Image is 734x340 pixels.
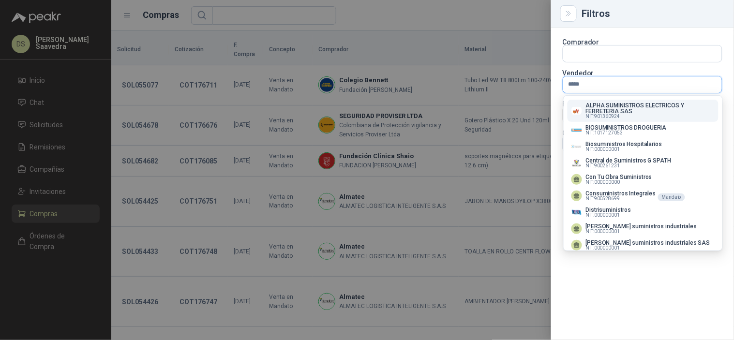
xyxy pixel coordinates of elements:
span: NIT : 000000000 [586,180,620,185]
p: ALPHA SUMINISTROS ELECTRICOS Y FERRETERIA SAS [586,103,715,114]
p: [PERSON_NAME] suministros industriales SAS [586,240,710,246]
p: Central de Suministros G SPATH [586,158,671,163]
span: NIT : 000000001 [586,229,620,234]
p: BIOSUMINISTROS DROGUERIA [586,125,667,131]
button: Close [563,8,574,19]
button: Con Tu Obra SuministrosNIT:000000000 [568,171,719,188]
button: Company LogoDistrisuministrosNIT:000000001 [568,204,719,221]
button: Company LogoALPHA SUMINISTROS ELECTRICOS Y FERRETERIA SASNIT:901360924 [568,100,719,122]
button: [PERSON_NAME] suministros industrialesNIT:000000001 [568,221,719,237]
span: NIT : 1017127053 [586,131,623,135]
p: Biosuministros Hospitalarios [586,141,662,147]
img: Company Logo [571,141,582,152]
div: Filtros [582,9,722,18]
p: Con Tu Obra Suministros [586,174,652,180]
span: NIT : 901360924 [586,114,620,119]
img: Company Logo [571,105,582,116]
span: NIT : 000000001 [586,246,620,251]
div: Mandato [658,193,685,201]
img: Company Logo [571,207,582,218]
p: Vendedor [563,70,722,76]
button: Consuministros IntegralesNIT:900528699Mandato [568,188,719,204]
p: [PERSON_NAME] suministros industriales [586,223,697,229]
p: Comprador [563,39,722,45]
span: NIT : 000000001 [586,147,620,152]
img: Company Logo [571,158,582,168]
button: Company LogoBiosuministros HospitalariosNIT:000000001 [568,138,719,155]
span: NIT : 900528699 [586,196,620,201]
p: Consuministros Integrales [586,191,656,196]
button: Company LogoBIOSUMINISTROS DROGUERIANIT:1017127053 [568,122,719,138]
p: Distrisuministros [586,207,631,213]
button: [PERSON_NAME] suministros industriales SASNIT:000000001 [568,237,719,253]
button: Company LogoCentral de Suministros G SPATHNIT:900261231 [568,155,719,171]
img: Company Logo [571,125,582,135]
span: NIT : 000000001 [586,213,620,218]
span: NIT : 900261231 [586,163,620,168]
